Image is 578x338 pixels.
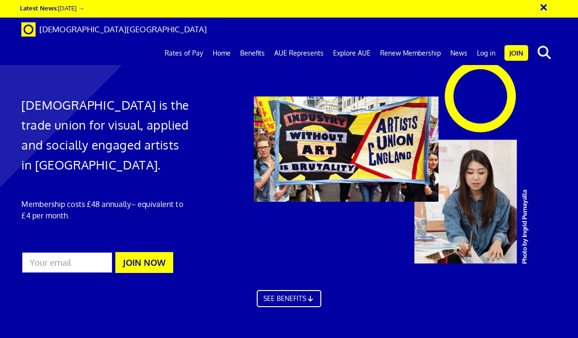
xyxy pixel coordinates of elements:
span: [DEMOGRAPHIC_DATA][GEOGRAPHIC_DATA] [39,24,207,34]
input: Your email [21,252,112,273]
strong: Latest News: [20,4,58,12]
a: Explore AUE [328,41,375,65]
a: Home [208,41,235,65]
a: Join [504,45,528,61]
a: News [446,41,472,65]
a: Brand [DEMOGRAPHIC_DATA][GEOGRAPHIC_DATA] [14,18,214,41]
a: AUE Represents [270,41,328,65]
button: search [530,43,559,63]
a: Log in [472,41,500,65]
a: Rates of Pay [160,41,208,65]
p: Membership costs £48 annually – equivalent to £4 per month. [21,198,190,221]
a: Renew Membership [375,41,446,65]
button: JOIN NOW [115,252,173,273]
h1: [DEMOGRAPHIC_DATA] is the trade union for visual, applied and socially engaged artists in [GEOGRA... [21,95,190,175]
a: SEE BENEFITS [257,290,321,307]
a: Latest News:[DATE] → [20,4,84,12]
a: Benefits [235,41,270,65]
